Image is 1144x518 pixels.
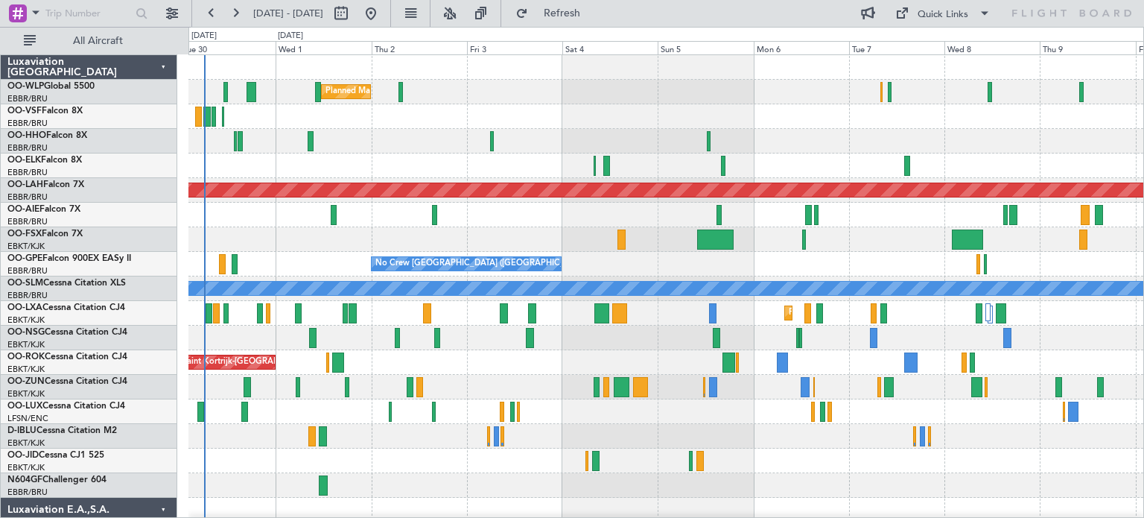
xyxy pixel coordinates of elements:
[7,451,39,460] span: OO-JID
[39,36,157,46] span: All Aircraft
[7,192,48,203] a: EBBR/BRU
[7,82,44,91] span: OO-WLP
[531,8,594,19] span: Refresh
[7,131,46,140] span: OO-HHO
[7,205,39,214] span: OO-AIE
[7,107,83,116] a: OO-VSFFalcon 8X
[1040,41,1135,54] div: Thu 9
[7,328,127,337] a: OO-NSGCessna Citation CJ4
[7,254,131,263] a: OO-GPEFalcon 900EX EASy II
[7,254,42,263] span: OO-GPE
[7,93,48,104] a: EBBR/BRU
[7,402,125,411] a: OO-LUXCessna Citation CJ4
[7,156,41,165] span: OO-ELK
[562,41,658,54] div: Sat 4
[7,388,45,399] a: EBKT/KJK
[7,438,45,449] a: EBKT/KJK
[7,279,126,288] a: OO-SLMCessna Citation XLS
[7,180,43,189] span: OO-LAH
[467,41,562,54] div: Fri 3
[7,142,48,154] a: EBBR/BRU
[7,315,45,326] a: EBKT/KJK
[7,426,117,435] a: D-IBLUCessna Citation M2
[191,30,217,42] div: [DATE]
[7,426,36,435] span: D-IBLU
[7,241,45,252] a: EBKT/KJK
[7,476,42,484] span: N604GF
[7,413,48,424] a: LFSN/ENC
[180,41,276,54] div: Tue 30
[7,476,107,484] a: N604GFChallenger 604
[7,82,95,91] a: OO-WLPGlobal 5500
[253,7,323,20] span: [DATE] - [DATE]
[944,41,1040,54] div: Wed 8
[918,7,968,22] div: Quick Links
[509,1,598,25] button: Refresh
[7,107,42,116] span: OO-VSF
[7,265,48,277] a: EBBR/BRU
[45,2,131,25] input: Trip Number
[7,156,82,165] a: OO-ELKFalcon 8X
[7,339,45,350] a: EBKT/KJK
[375,253,625,275] div: No Crew [GEOGRAPHIC_DATA] ([GEOGRAPHIC_DATA] National)
[158,351,320,373] div: AOG Maint Kortrijk-[GEOGRAPHIC_DATA]
[7,377,45,386] span: OO-ZUN
[7,364,45,375] a: EBKT/KJK
[7,462,45,473] a: EBKT/KJK
[7,290,48,301] a: EBBR/BRU
[789,302,962,324] div: Planned Maint Kortrijk-[GEOGRAPHIC_DATA]
[7,487,48,498] a: EBBR/BRU
[16,29,162,53] button: All Aircraft
[7,216,48,227] a: EBBR/BRU
[7,131,87,140] a: OO-HHOFalcon 8X
[7,180,84,189] a: OO-LAHFalcon 7X
[7,230,42,239] span: OO-FSX
[7,167,48,178] a: EBBR/BRU
[7,303,42,312] span: OO-LXA
[7,279,43,288] span: OO-SLM
[7,328,45,337] span: OO-NSG
[7,377,127,386] a: OO-ZUNCessna Citation CJ4
[7,402,42,411] span: OO-LUX
[7,451,104,460] a: OO-JIDCessna CJ1 525
[372,41,467,54] div: Thu 2
[849,41,944,54] div: Tue 7
[7,303,125,312] a: OO-LXACessna Citation CJ4
[278,30,303,42] div: [DATE]
[658,41,753,54] div: Sun 5
[888,1,998,25] button: Quick Links
[754,41,849,54] div: Mon 6
[325,80,433,103] div: Planned Maint Milan (Linate)
[7,353,127,361] a: OO-ROKCessna Citation CJ4
[276,41,371,54] div: Wed 1
[7,353,45,361] span: OO-ROK
[7,230,83,239] a: OO-FSXFalcon 7X
[7,205,80,214] a: OO-AIEFalcon 7X
[7,118,48,129] a: EBBR/BRU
